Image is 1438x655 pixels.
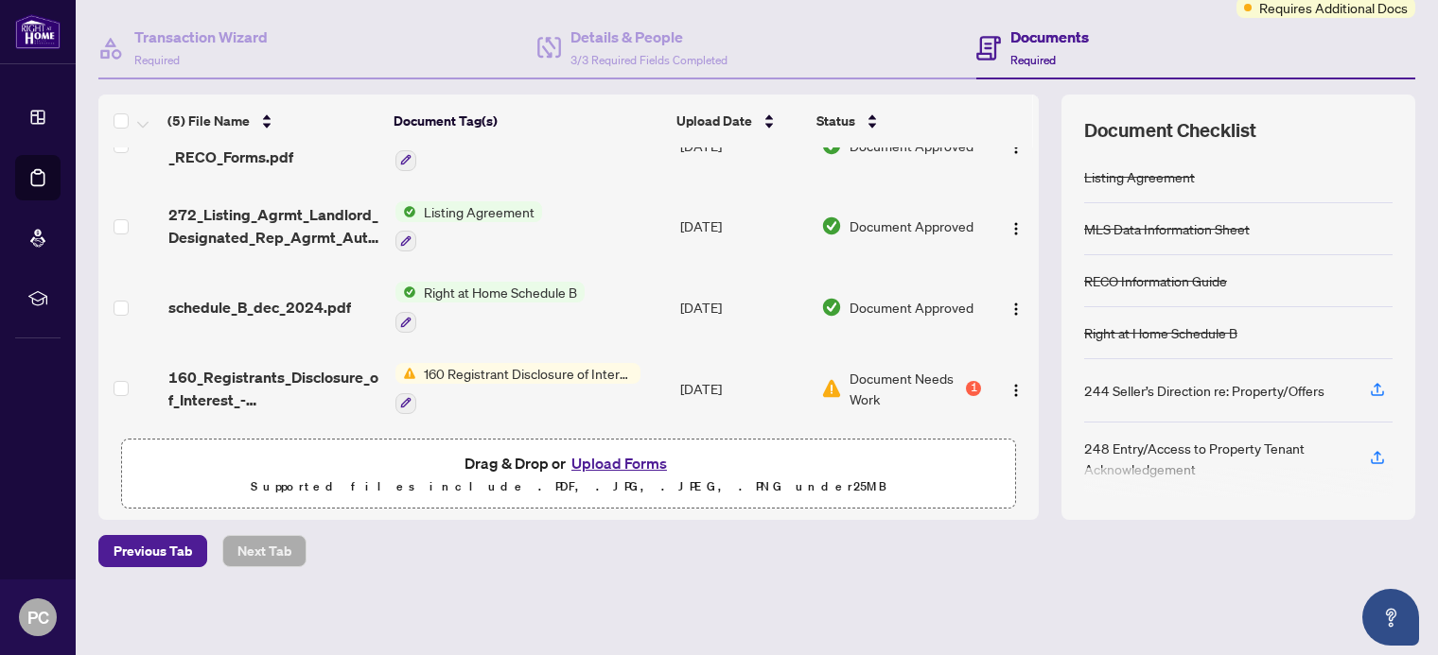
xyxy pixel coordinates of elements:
[673,186,814,267] td: [DATE]
[98,535,207,567] button: Previous Tab
[1001,373,1031,404] button: Logo
[465,451,673,475] span: Drag & Drop or
[416,282,585,302] span: Right at Home Schedule B
[673,267,814,348] td: [DATE]
[1001,292,1031,322] button: Logo
[27,604,49,630] span: PC
[676,111,752,131] span: Upload Date
[1084,270,1227,291] div: RECO Information Guide
[134,53,180,67] span: Required
[673,348,814,429] td: [DATE]
[168,366,381,411] span: 160_Registrants_Disclosure_of_Interest_-_Acquisition_of_Property_-_PropTx-[PERSON_NAME].pdf
[222,535,307,567] button: Next Tab
[850,368,963,409] span: Document Needs Work
[1010,53,1056,67] span: Required
[395,282,585,333] button: Status IconRight at Home Schedule B
[122,440,1015,509] span: Drag & Drop orUpload FormsSupported files include .PDF, .JPG, .JPEG, .PNG under25MB
[850,215,973,236] span: Document Approved
[966,381,981,396] div: 1
[809,95,984,147] th: Status
[566,451,673,475] button: Upload Forms
[1084,117,1256,144] span: Document Checklist
[416,363,640,384] span: 160 Registrant Disclosure of Interest - Acquisition ofProperty
[168,296,351,319] span: schedule_B_dec_2024.pdf
[1008,302,1024,317] img: Logo
[1084,380,1324,401] div: 244 Seller’s Direction re: Property/Offers
[160,95,386,147] th: (5) File Name
[1008,383,1024,398] img: Logo
[416,201,542,222] span: Listing Agreement
[669,95,809,147] th: Upload Date
[134,26,268,48] h4: Transaction Wizard
[850,297,973,318] span: Document Approved
[395,201,416,222] img: Status Icon
[816,111,855,131] span: Status
[1008,221,1024,236] img: Logo
[395,201,542,252] button: Status IconListing Agreement
[821,297,842,318] img: Document Status
[168,203,381,249] span: 272_Listing_Agrmt_Landlord_Designated_Rep_Agrmt_Auth_to_Offer_for_Lease_-_PropTx-[PERSON_NAME].pdf
[15,14,61,49] img: logo
[1084,166,1195,187] div: Listing Agreement
[821,378,842,399] img: Document Status
[570,26,728,48] h4: Details & People
[386,95,669,147] th: Document Tag(s)
[1362,589,1419,646] button: Open asap
[395,363,640,414] button: Status Icon160 Registrant Disclosure of Interest - Acquisition ofProperty
[570,53,728,67] span: 3/3 Required Fields Completed
[1084,438,1347,479] div: 248 Entry/Access to Property Tenant Acknowledgement
[114,536,192,566] span: Previous Tab
[167,111,250,131] span: (5) File Name
[1010,26,1089,48] h4: Documents
[821,215,842,236] img: Document Status
[395,363,416,384] img: Status Icon
[1001,211,1031,241] button: Logo
[395,282,416,302] img: Status Icon
[133,475,1004,498] p: Supported files include .PDF, .JPG, .JPEG, .PNG under 25 MB
[1008,140,1024,155] img: Logo
[1084,218,1250,239] div: MLS Data Information Sheet
[1084,322,1237,343] div: Right at Home Schedule B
